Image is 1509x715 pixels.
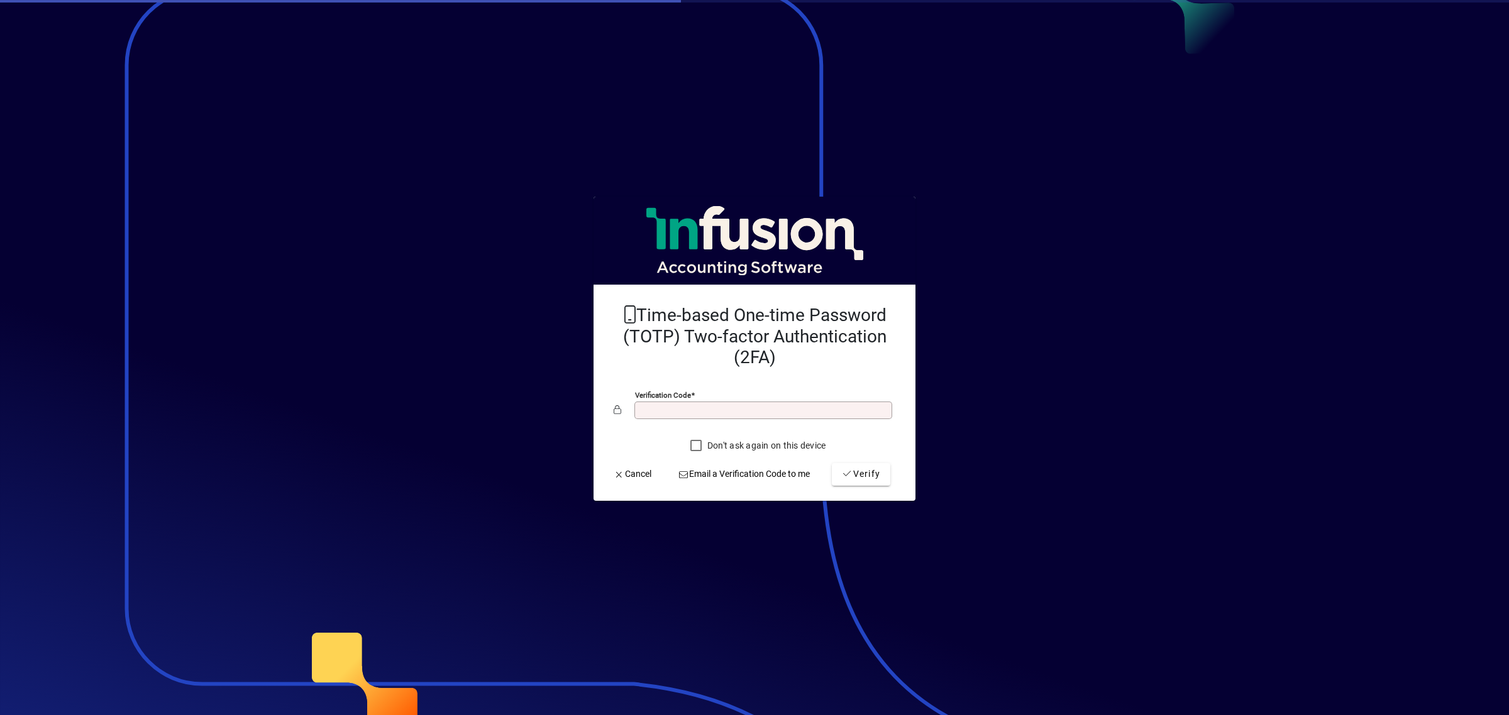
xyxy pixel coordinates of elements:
[673,463,815,486] button: Email a Verification Code to me
[705,439,826,452] label: Don't ask again on this device
[614,467,651,481] span: Cancel
[609,463,656,486] button: Cancel
[842,467,880,481] span: Verify
[678,467,810,481] span: Email a Verification Code to me
[832,463,890,486] button: Verify
[614,305,895,368] h2: Time-based One-time Password (TOTP) Two-factor Authentication (2FA)
[635,391,691,400] mat-label: Verification code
